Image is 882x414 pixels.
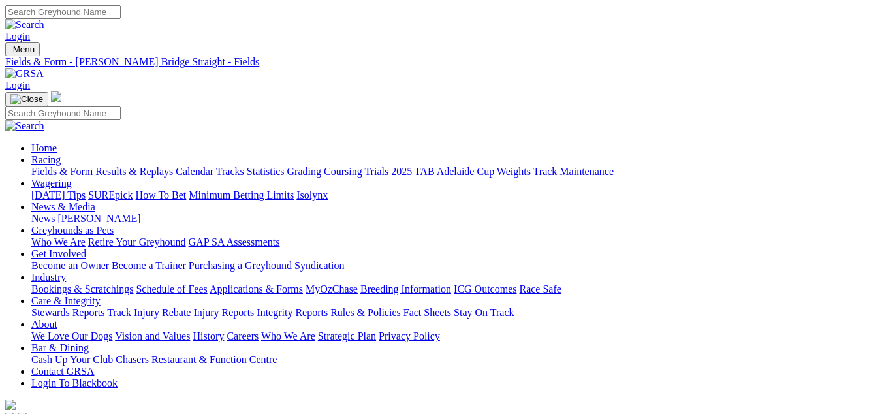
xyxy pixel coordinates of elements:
span: Menu [13,44,35,54]
a: Wagering [31,178,72,189]
a: Who We Are [31,236,86,247]
a: Login [5,31,30,42]
img: Search [5,120,44,132]
a: Care & Integrity [31,295,101,306]
a: Get Involved [31,248,86,259]
a: 2025 TAB Adelaide Cup [391,166,494,177]
a: Become an Owner [31,260,109,271]
div: Wagering [31,189,877,201]
input: Search [5,5,121,19]
a: Minimum Betting Limits [189,189,294,200]
a: Privacy Policy [379,330,440,342]
div: About [31,330,877,342]
a: Greyhounds as Pets [31,225,114,236]
a: Fields & Form [31,166,93,177]
a: Contact GRSA [31,366,94,377]
div: Get Involved [31,260,877,272]
img: Search [5,19,44,31]
div: Industry [31,283,877,295]
a: News & Media [31,201,95,212]
a: ICG Outcomes [454,283,516,295]
a: Login [5,80,30,91]
a: Login To Blackbook [31,377,118,389]
a: Track Injury Rebate [107,307,191,318]
a: Strategic Plan [318,330,376,342]
a: Purchasing a Greyhound [189,260,292,271]
a: Track Maintenance [533,166,614,177]
img: logo-grsa-white.png [51,91,61,102]
div: Care & Integrity [31,307,877,319]
a: [PERSON_NAME] [57,213,140,224]
a: Breeding Information [360,283,451,295]
input: Search [5,106,121,120]
img: GRSA [5,68,44,80]
a: Who We Are [261,330,315,342]
a: News [31,213,55,224]
a: Statistics [247,166,285,177]
a: Injury Reports [193,307,254,318]
a: Calendar [176,166,213,177]
a: Weights [497,166,531,177]
a: About [31,319,57,330]
a: Isolynx [296,189,328,200]
a: Rules & Policies [330,307,401,318]
img: Close [10,94,43,104]
div: Racing [31,166,877,178]
div: News & Media [31,213,877,225]
a: Schedule of Fees [136,283,207,295]
a: Fields & Form - [PERSON_NAME] Bridge Straight - Fields [5,56,877,68]
a: Integrity Reports [257,307,328,318]
a: Race Safe [519,283,561,295]
a: History [193,330,224,342]
a: Become a Trainer [112,260,186,271]
a: SUREpick [88,189,133,200]
img: logo-grsa-white.png [5,400,16,410]
a: Syndication [294,260,344,271]
a: Stewards Reports [31,307,104,318]
a: Home [31,142,57,153]
a: Chasers Restaurant & Function Centre [116,354,277,365]
a: Retire Your Greyhound [88,236,186,247]
a: Cash Up Your Club [31,354,113,365]
button: Toggle navigation [5,92,48,106]
a: GAP SA Assessments [189,236,280,247]
a: Vision and Values [115,330,190,342]
a: Coursing [324,166,362,177]
button: Toggle navigation [5,42,40,56]
a: [DATE] Tips [31,189,86,200]
a: Applications & Forms [210,283,303,295]
a: Trials [364,166,388,177]
a: Bookings & Scratchings [31,283,133,295]
a: Stay On Track [454,307,514,318]
a: Results & Replays [95,166,173,177]
a: Grading [287,166,321,177]
a: We Love Our Dogs [31,330,112,342]
a: Industry [31,272,66,283]
a: Racing [31,154,61,165]
a: Tracks [216,166,244,177]
div: Greyhounds as Pets [31,236,877,248]
div: Bar & Dining [31,354,877,366]
a: Careers [227,330,259,342]
a: MyOzChase [306,283,358,295]
a: Fact Sheets [403,307,451,318]
a: Bar & Dining [31,342,89,353]
a: How To Bet [136,189,187,200]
